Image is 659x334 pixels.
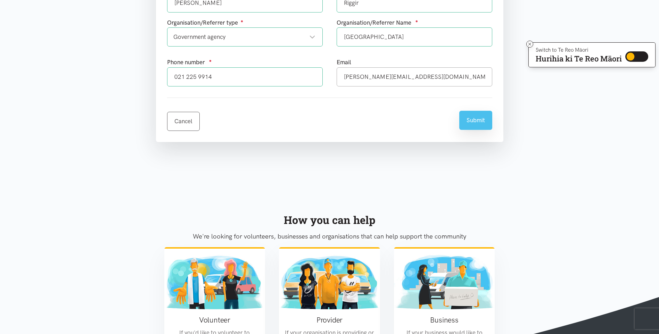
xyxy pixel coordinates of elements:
[399,315,489,325] h3: Business
[167,58,205,67] label: Phone number
[164,211,495,228] div: How you can help
[415,18,418,24] sup: ●
[536,48,622,52] p: Switch to Te Reo Māori
[459,111,492,130] button: Submit
[241,18,244,24] sup: ●
[167,18,323,27] div: Organisation/Referrer type
[209,58,212,63] sup: ●
[285,315,374,325] h3: Provider
[170,315,260,325] h3: Volunteer
[337,58,351,67] label: Email
[164,231,495,242] p: We're looking for volunteers, businesses and organisations that can help support the community
[337,18,411,27] label: Organisation/Referrer Name
[536,56,622,62] p: Hurihia ki Te Reo Māori
[167,112,200,131] a: Cancel
[173,32,315,42] div: Government agency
